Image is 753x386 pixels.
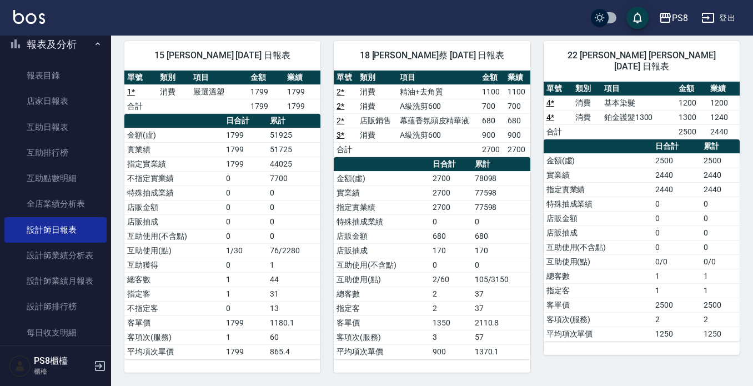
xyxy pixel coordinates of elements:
td: 60 [267,330,321,344]
td: 1240 [707,110,740,124]
td: 0 [267,229,321,243]
td: 2500 [676,124,707,139]
th: 業績 [707,82,740,96]
td: 0 [223,200,267,214]
td: 平均項次單價 [544,327,653,341]
td: 客單價 [334,315,429,330]
td: 平均項次單價 [334,344,429,359]
td: 44 [267,272,321,287]
td: 57 [472,330,530,344]
td: 0 [472,258,530,272]
td: 2500 [701,153,740,168]
td: 1 [223,287,267,301]
span: 18 [PERSON_NAME]蔡 [DATE] 日報表 [347,50,516,61]
td: 2 [430,301,472,315]
span: 22 [PERSON_NAME] [PERSON_NAME] [DATE] 日報表 [557,50,726,72]
td: 44025 [267,157,321,171]
td: 0 [472,214,530,229]
td: 1250 [701,327,740,341]
th: 業績 [505,71,530,85]
td: 店販金額 [334,229,429,243]
td: 0 [223,186,267,200]
td: 金額(虛) [124,128,223,142]
td: 0 [430,214,472,229]
td: 指定客 [124,287,223,301]
td: 900 [479,128,505,142]
th: 類別 [157,71,190,85]
td: 合計 [544,124,573,139]
th: 金額 [248,71,284,85]
td: 1799 [284,84,321,99]
td: 2500 [652,298,701,312]
td: 0 [223,171,267,186]
td: 2700 [479,142,505,157]
th: 累計 [267,114,321,128]
td: 0 [430,258,472,272]
td: 消費 [573,110,601,124]
td: 指定客 [334,301,429,315]
th: 單號 [544,82,573,96]
td: 實業績 [334,186,429,200]
td: 互助獲得 [124,258,223,272]
td: 105/3150 [472,272,530,287]
th: 日合計 [652,139,701,154]
td: 1200 [676,96,707,110]
td: 基本染髮 [601,96,676,110]
td: 2700 [430,200,472,214]
th: 單號 [334,71,357,85]
td: 900 [505,128,530,142]
table: a dense table [334,157,530,359]
td: A級洗剪600 [397,128,479,142]
td: 0 [701,240,740,254]
td: 77598 [472,186,530,200]
td: 51925 [267,128,321,142]
table: a dense table [544,82,740,139]
td: 消費 [357,99,397,113]
th: 類別 [357,71,397,85]
td: 1 [223,272,267,287]
td: 互助使用(點) [124,243,223,258]
td: 幕蘊香氛頭皮精華液 [397,113,479,128]
td: 店販抽成 [124,214,223,229]
td: 1 [223,330,267,344]
td: 1799 [248,99,284,113]
td: 1799 [223,128,267,142]
td: 680 [505,113,530,128]
a: 每日收支明細 [4,320,107,345]
td: 2500 [701,298,740,312]
td: 1370.1 [472,344,530,359]
table: a dense table [124,71,320,114]
td: 700 [505,99,530,113]
td: 170 [430,243,472,258]
td: 170 [472,243,530,258]
td: 嚴選溫塑 [190,84,248,99]
a: 店家日報表 [4,88,107,114]
td: 2 [430,287,472,301]
td: 0 [652,240,701,254]
td: 精油+去角質 [397,84,479,99]
td: 0 [652,211,701,225]
td: 2110.8 [472,315,530,330]
td: 互助使用(點) [334,272,429,287]
td: 1799 [223,142,267,157]
td: 店販金額 [544,211,653,225]
div: PS8 [672,11,688,25]
td: 店販抽成 [334,243,429,258]
td: 1 [701,269,740,283]
td: 鉑金護髮1300 [601,110,676,124]
td: 1 [652,269,701,283]
a: 設計師排行榜 [4,294,107,319]
td: 互助使用(不含點) [334,258,429,272]
td: 客項次(服務) [124,330,223,344]
a: 設計師日報表 [4,217,107,243]
td: 1300 [676,110,707,124]
td: 1250 [652,327,701,341]
td: 680 [472,229,530,243]
table: a dense table [544,139,740,342]
td: 互助使用(不含點) [124,229,223,243]
td: 特殊抽成業績 [124,186,223,200]
td: 特殊抽成業績 [544,197,653,211]
td: 指定實業績 [124,157,223,171]
td: 0 [223,301,267,315]
a: 互助排行榜 [4,140,107,166]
